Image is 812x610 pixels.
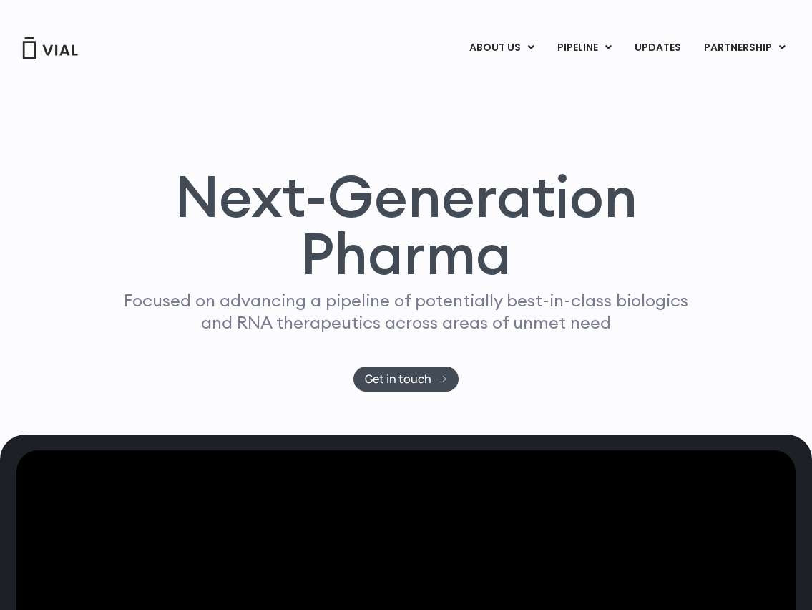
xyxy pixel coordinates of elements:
a: UPDATES [623,36,692,60]
span: Get in touch [365,374,431,384]
a: ABOUT USMenu Toggle [458,36,545,60]
a: PIPELINEMenu Toggle [546,36,622,60]
a: PARTNERSHIPMenu Toggle [693,36,797,60]
a: Get in touch [353,367,459,392]
img: Vial Logo [21,37,79,59]
h1: Next-Generation Pharma [97,168,716,282]
p: Focused on advancing a pipeline of potentially best-in-class biologics and RNA therapeutics acros... [118,289,695,334]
